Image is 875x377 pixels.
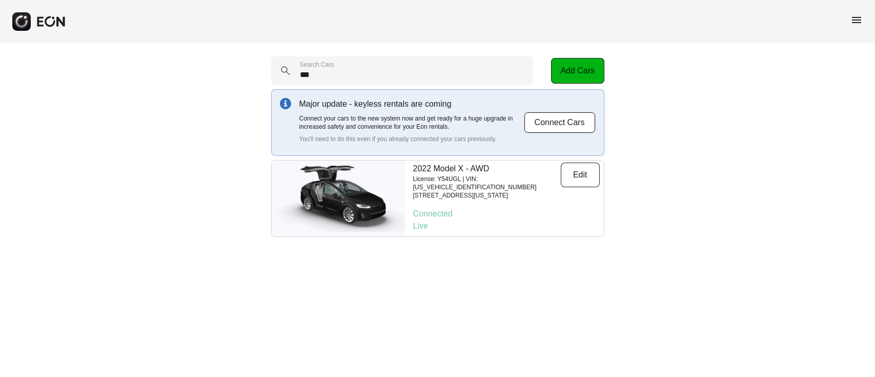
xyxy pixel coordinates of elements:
[299,135,524,143] p: You'll need to do this even if you already connected your cars previously.
[413,191,561,200] p: [STREET_ADDRESS][US_STATE]
[299,114,524,131] p: Connect your cars to the new system now and get ready for a huge upgrade in increased safety and ...
[561,163,600,187] button: Edit
[413,163,561,175] p: 2022 Model X - AWD
[300,61,334,69] label: Search Cars
[272,165,405,232] img: car
[299,98,524,110] p: Major update - keyless rentals are coming
[413,175,561,191] p: License: Y54UGL | VIN: [US_VEHICLE_IDENTIFICATION_NUMBER]
[850,14,863,26] span: menu
[524,112,596,133] button: Connect Cars
[413,220,600,232] p: Live
[280,98,291,109] img: info
[413,208,600,220] p: Connected
[551,58,604,84] button: Add Cars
